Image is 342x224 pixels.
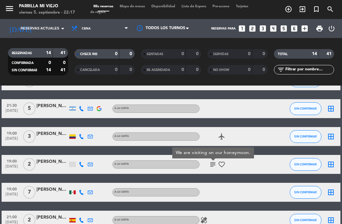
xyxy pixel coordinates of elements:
[4,213,20,220] span: 21:00
[200,216,208,224] i: healing
[5,22,36,35] i: [DATE]
[115,67,117,72] strong: 0
[294,135,317,138] span: SIN CONFIRMAR
[147,68,170,72] span: RE AGENDADA
[196,52,200,56] strong: 0
[181,67,184,72] strong: 0
[294,163,317,166] span: SIN CONFIRMAR
[46,51,51,55] strong: 14
[36,102,68,110] div: [PERSON_NAME]
[60,51,67,55] strong: 41
[114,135,129,138] span: A LA CARTA
[36,214,68,221] div: [PERSON_NAME][DATE]
[294,190,317,194] span: SIN CONFIRMAR
[259,24,267,33] i: looks_3
[323,4,337,15] span: BUSCAR
[313,5,320,13] i: turned_in_not
[46,68,51,72] strong: 14
[263,67,266,72] strong: 0
[290,130,321,143] button: SIN CONFIRMAR
[282,4,295,15] span: RESERVAR MESA
[4,109,20,116] span: [DATE]
[4,101,20,109] span: 21:30
[130,67,133,72] strong: 0
[90,5,117,8] span: Mis reservas
[263,52,266,56] strong: 0
[209,5,233,8] span: Pre-acceso
[295,4,309,15] span: WALK IN
[278,53,288,56] span: TOTAL
[82,27,91,30] span: Cena
[181,52,184,56] strong: 0
[23,158,35,171] span: 2
[327,133,335,140] i: border_all
[248,24,256,33] i: looks_two
[285,5,292,13] i: add_circle_outline
[326,19,337,38] div: LOG OUT
[218,161,225,168] i: favorite_border
[4,137,20,144] span: [DATE]
[147,53,163,56] span: SENTADAS
[211,27,236,30] span: Reservas para
[97,106,102,111] img: google-logo.png
[59,25,66,32] i: arrow_drop_down
[218,133,225,140] i: airplanemode_active
[12,61,34,65] span: CONFIRMADA
[248,67,250,72] strong: 0
[114,107,129,110] span: A LA CARTA
[309,4,323,15] span: Reserva especial
[277,66,285,74] i: filter_list
[115,52,117,56] strong: 0
[114,219,129,221] span: A LA CARTA
[148,5,178,8] span: Disponibilidad
[19,3,75,10] div: Parrilla Mi Viejo
[326,5,334,13] i: search
[299,5,306,13] i: exit_to_app
[285,66,334,73] input: Filtrar por nombre...
[294,107,317,110] span: SIN CONFIRMAR
[36,186,68,193] div: [PERSON_NAME]
[176,150,251,156] div: We are visiting on our honeymoon.
[301,24,309,33] i: add_box
[21,26,59,31] span: Reservas actuales
[114,163,129,165] span: A LA CARTA
[312,52,317,56] strong: 14
[280,24,288,33] i: looks_5
[63,61,67,65] strong: 0
[80,53,98,56] span: CHECK INS
[178,5,209,8] span: Lista de Espera
[4,192,20,200] span: [DATE]
[213,53,229,56] span: SERVIDAS
[5,4,14,16] button: menu
[130,52,133,56] strong: 0
[114,191,129,193] span: A LA CARTA
[290,158,321,171] button: SIN CONFIRMAR
[327,161,335,168] i: border_all
[36,130,68,138] div: [PERSON_NAME]
[36,158,68,165] div: [PERSON_NAME]
[290,186,321,199] button: SIN CONFIRMAR
[290,102,321,115] button: SIN CONFIRMAR
[4,129,20,137] span: 19:00
[117,5,148,8] span: Mapa de mesas
[23,130,35,143] span: 3
[12,52,32,55] span: RESERVADAS
[327,189,335,196] i: border_all
[5,4,14,13] i: menu
[23,102,35,115] span: 5
[294,218,317,222] span: SIN CONFIRMAR
[4,164,20,172] span: [DATE]
[4,185,20,192] span: 19:00
[12,69,37,72] span: SIN CONFIRMAR
[196,67,200,72] strong: 0
[327,105,335,112] i: border_all
[316,25,323,32] span: print
[213,68,229,72] span: NO SHOW
[326,52,333,56] strong: 41
[209,161,217,168] i: subject
[269,24,277,33] i: looks_4
[23,186,35,199] span: 7
[327,216,335,224] i: border_all
[4,157,20,164] span: 19:00
[328,25,335,32] i: power_settings_new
